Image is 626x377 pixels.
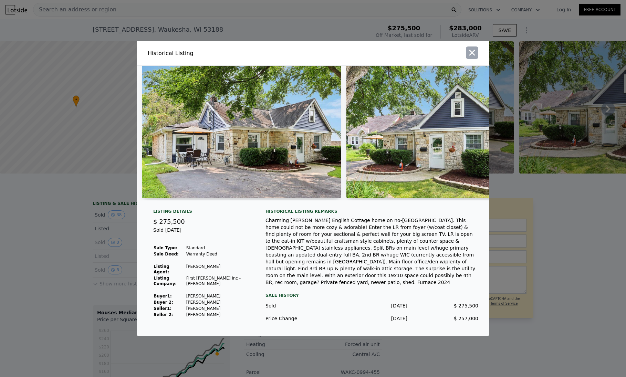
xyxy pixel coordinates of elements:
[186,275,249,287] td: First [PERSON_NAME] Inc - [PERSON_NAME]
[454,303,478,308] span: $ 275,500
[186,263,249,275] td: [PERSON_NAME]
[336,302,407,309] div: [DATE]
[186,251,249,257] td: Warranty Deed
[154,294,172,299] strong: Buyer 1 :
[265,291,478,300] div: Sale History
[265,302,336,309] div: Sold
[153,209,249,217] div: Listing Details
[186,299,249,305] td: [PERSON_NAME]
[154,306,171,311] strong: Seller 1 :
[148,49,310,57] div: Historical Listing
[454,316,478,321] span: $ 257,000
[265,315,336,322] div: Price Change
[154,252,179,256] strong: Sale Deed:
[153,227,249,239] div: Sold [DATE]
[265,209,478,214] div: Historical Listing remarks
[186,245,249,251] td: Standard
[346,66,545,198] img: Property Img
[186,293,249,299] td: [PERSON_NAME]
[265,217,478,286] div: Charming [PERSON_NAME] English Cottage home on no-[GEOGRAPHIC_DATA]. This home could not be more ...
[336,315,407,322] div: [DATE]
[186,312,249,318] td: [PERSON_NAME]
[154,264,169,274] strong: Listing Agent:
[154,245,177,250] strong: Sale Type:
[153,218,185,225] span: $ 275,500
[154,300,173,305] strong: Buyer 2:
[154,276,177,286] strong: Listing Company:
[186,305,249,312] td: [PERSON_NAME]
[142,66,341,198] img: Property Img
[154,312,173,317] strong: Seller 2:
